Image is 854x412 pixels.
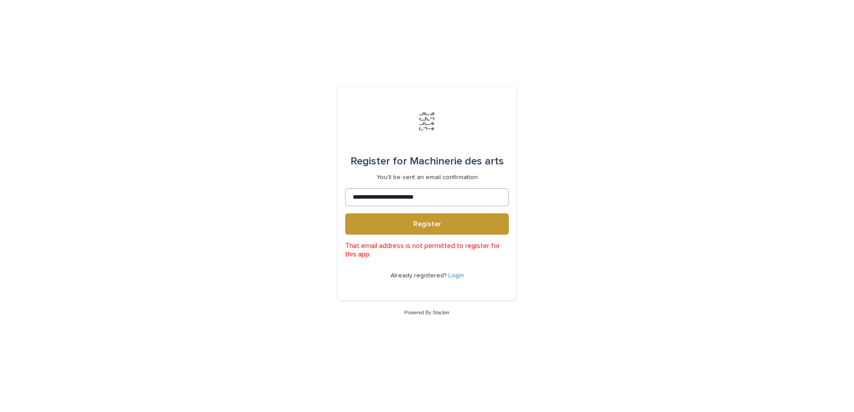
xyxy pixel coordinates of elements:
[413,220,441,228] span: Register
[350,156,407,167] span: Register for
[345,213,509,235] button: Register
[377,174,478,181] p: You'll be sent an email confirmation
[345,242,509,259] p: That email address is not permitted to register for this app.
[414,108,440,135] img: Jx8JiDZqSLW7pnA6nIo1
[391,272,448,279] span: Already registered?
[448,272,464,279] a: Login
[350,149,504,174] div: Machinerie des arts
[404,310,449,315] a: Powered By Stacker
